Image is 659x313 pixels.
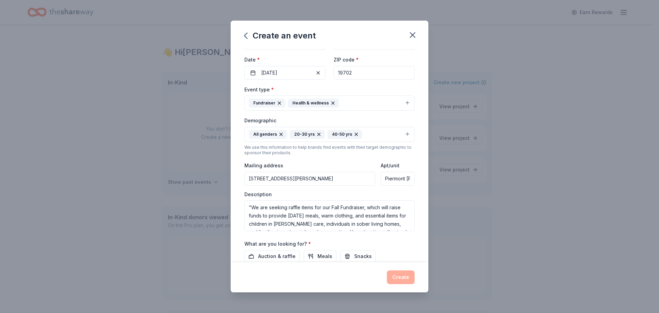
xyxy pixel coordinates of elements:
label: Apt/unit [381,162,400,169]
label: Description [244,191,272,198]
button: Meals [304,250,336,262]
div: 20-30 yrs [290,130,325,139]
button: All genders20-30 yrs40-50 yrs [244,127,415,142]
label: Date [244,56,325,63]
label: ZIP code [334,56,359,63]
label: Demographic [244,117,276,124]
button: Auction & raffle [244,250,300,262]
span: Snacks [354,252,372,260]
div: Health & wellness [288,99,339,108]
label: What are you looking for? [244,241,311,247]
input: Enter a US address [244,172,375,186]
label: Mailing address [244,162,283,169]
input: # [381,172,415,186]
button: FundraiserHealth & wellness [244,96,415,111]
textarea: "We are seeking raffle items for our Fall Fundraiser, which will raise funds to provide [DATE] me... [244,200,415,231]
div: Create an event [244,30,316,41]
div: 40-50 yrs [327,130,362,139]
button: Snacks [340,250,376,262]
div: We use this information to help brands find events with their target demographic to sponsor their... [244,145,415,156]
div: All genders [249,130,287,139]
div: Fundraiser [249,99,285,108]
label: Event type [244,86,274,93]
span: Meals [317,252,332,260]
button: [DATE] [244,66,325,80]
span: Auction & raffle [258,252,296,260]
input: 12345 (U.S. only) [334,66,415,80]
